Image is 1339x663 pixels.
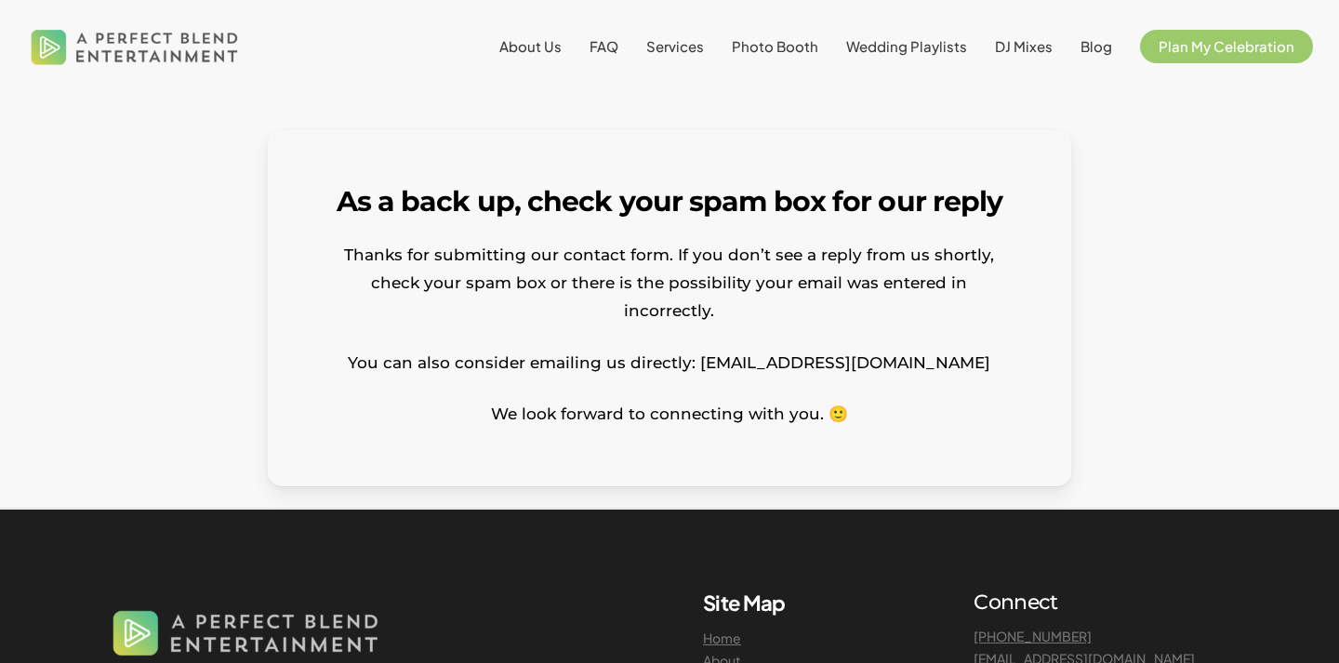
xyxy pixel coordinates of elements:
p: You can also consider emailing us directly: [EMAIL_ADDRESS][DOMAIN_NAME] [326,349,1014,401]
a: Services [646,39,704,54]
a: DJ Mixes [995,39,1053,54]
span: Photo Booth [732,37,818,55]
img: A Perfect Blend Entertainment [26,13,244,80]
a: Plan My Celebration [1140,39,1313,54]
p: We look forward to connecting with you. 🙂 [326,400,1014,428]
span: Plan My Celebration [1159,37,1294,55]
a: Home [703,630,741,646]
a: Photo Booth [732,39,818,54]
span: Wedding Playlists [846,37,967,55]
span: Blog [1080,37,1112,55]
span: DJ Mixes [995,37,1053,55]
span: Services [646,37,704,55]
span: About Us [499,37,562,55]
a: FAQ [590,39,618,54]
b: Site Map [703,590,786,616]
a: [PHONE_NUMBER] [974,628,1092,644]
span: FAQ [590,37,618,55]
a: Wedding Playlists [846,39,967,54]
h1: As a back up, check your spam box for our reply [326,188,1014,216]
h4: Connect [974,590,1231,616]
p: Thanks for submitting our contact form. If you don’t see a reply from us shortly, check your spam... [326,241,1014,349]
a: Blog [1080,39,1112,54]
a: About Us [499,39,562,54]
